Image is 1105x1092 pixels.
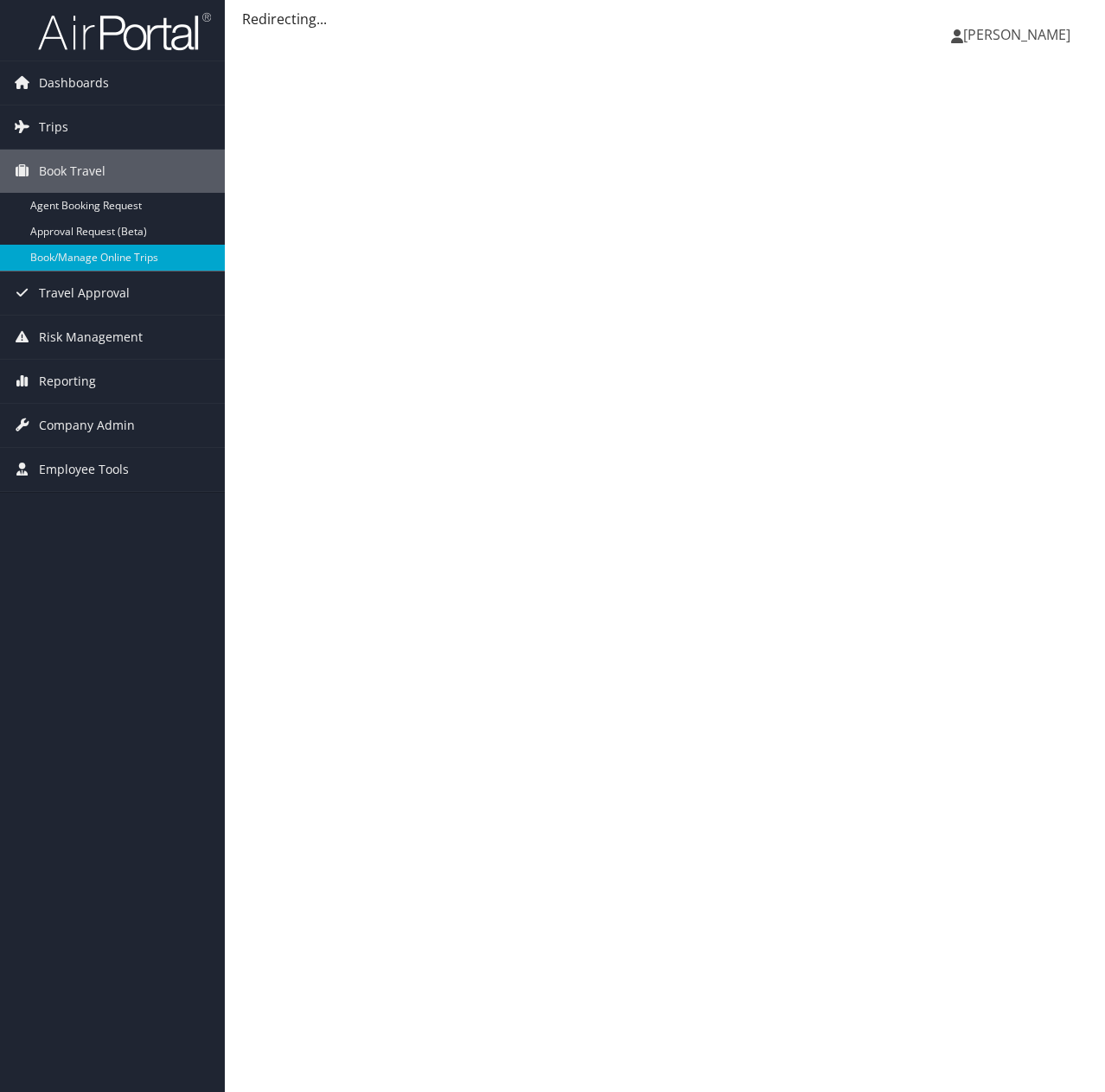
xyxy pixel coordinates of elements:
span: Employee Tools [39,448,129,491]
span: Reporting [39,360,96,403]
span: [PERSON_NAME] [963,25,1070,44]
span: Company Admin [39,404,135,447]
div: Redirecting... [242,9,1088,29]
span: Trips [39,105,68,149]
span: Dashboards [39,61,109,105]
img: airportal-logo.png [38,11,211,52]
span: Book Travel [39,150,105,193]
a: [PERSON_NAME] [951,9,1088,61]
span: Travel Approval [39,271,130,315]
span: Risk Management [39,316,143,359]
